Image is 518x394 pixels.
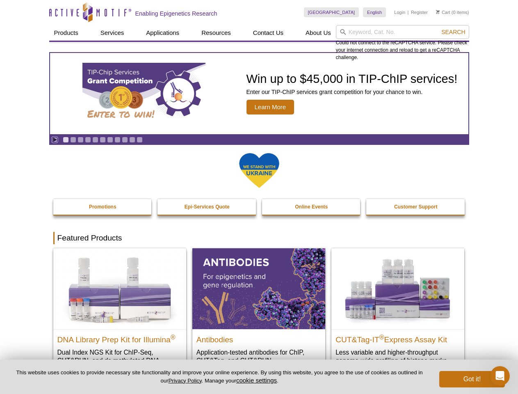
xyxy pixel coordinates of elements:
[331,248,464,329] img: CUT&Tag-IT® Express Assay Kit
[441,29,465,35] span: Search
[57,332,182,344] h2: DNA Library Prep Kit for Illumina
[295,204,328,210] strong: Online Events
[248,25,288,41] a: Contact Us
[50,53,468,134] a: TIP-ChIP Services Grant Competition Win up to $45,000 in TIP-ChIP services! Enter our TIP-ChIP se...
[236,377,277,384] button: cookie settings
[78,137,84,143] a: Go to slide 3
[246,100,294,115] span: Learn More
[246,73,458,85] h2: Win up to $45,000 in TIP-ChIP services!
[336,25,469,39] input: Keyword, Cat. No.
[85,137,91,143] a: Go to slide 4
[185,204,230,210] strong: Epi-Services Quote
[490,366,510,386] iframe: Intercom live chat
[192,248,325,329] img: All Antibodies
[96,25,129,41] a: Services
[436,9,450,15] a: Cart
[436,7,469,17] li: (0 items)
[168,378,201,384] a: Privacy Policy
[129,137,135,143] a: Go to slide 10
[53,248,186,381] a: DNA Library Prep Kit for Illumina DNA Library Prep Kit for Illumina® Dual Index NGS Kit for ChIP-...
[335,332,460,344] h2: CUT&Tag-IT Express Assay Kit
[92,137,98,143] a: Go to slide 5
[157,199,257,215] a: Epi-Services Quote
[366,199,466,215] a: Customer Support
[439,28,468,36] button: Search
[196,25,236,41] a: Resources
[379,333,384,340] sup: ®
[70,137,76,143] a: Go to slide 2
[239,152,280,189] img: We Stand With Ukraine
[100,137,106,143] a: Go to slide 6
[53,248,186,329] img: DNA Library Prep Kit for Illumina
[394,9,405,15] a: Login
[335,348,460,365] p: Less variable and higher-throughput genome-wide profiling of histone marks​.
[246,88,458,96] p: Enter our TIP-ChIP services grant competition for your chance to win.
[63,137,69,143] a: Go to slide 1
[107,137,113,143] a: Go to slide 7
[192,248,325,373] a: All Antibodies Antibodies Application-tested antibodies for ChIP, CUT&Tag, and CUT&RUN.
[53,199,153,215] a: Promotions
[53,232,465,244] h2: Featured Products
[114,137,121,143] a: Go to slide 8
[50,53,468,134] article: TIP-ChIP Services Grant Competition
[196,332,321,344] h2: Antibodies
[49,25,83,41] a: Products
[262,199,361,215] a: Online Events
[13,369,426,385] p: This website uses cookies to provide necessary site functionality and improve your online experie...
[436,10,440,14] img: Your Cart
[89,204,116,210] strong: Promotions
[82,63,205,124] img: TIP-ChIP Services Grant Competition
[196,348,321,365] p: Application-tested antibodies for ChIP, CUT&Tag, and CUT&RUN.
[122,137,128,143] a: Go to slide 9
[408,7,409,17] li: |
[301,25,336,41] a: About Us
[331,248,464,373] a: CUT&Tag-IT® Express Assay Kit CUT&Tag-IT®Express Assay Kit Less variable and higher-throughput ge...
[363,7,386,17] a: English
[304,7,359,17] a: [GEOGRAPHIC_DATA]
[141,25,184,41] a: Applications
[135,10,217,17] h2: Enabling Epigenetics Research
[137,137,143,143] a: Go to slide 11
[336,25,469,61] div: Could not connect to the reCAPTCHA service. Please check your internet connection and reload to g...
[171,333,176,340] sup: ®
[57,348,182,373] p: Dual Index NGS Kit for ChIP-Seq, CUT&RUN, and ds methylated DNA assays.
[439,371,505,387] button: Got it!
[394,204,437,210] strong: Customer Support
[411,9,428,15] a: Register
[52,137,58,143] a: Toggle autoplay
